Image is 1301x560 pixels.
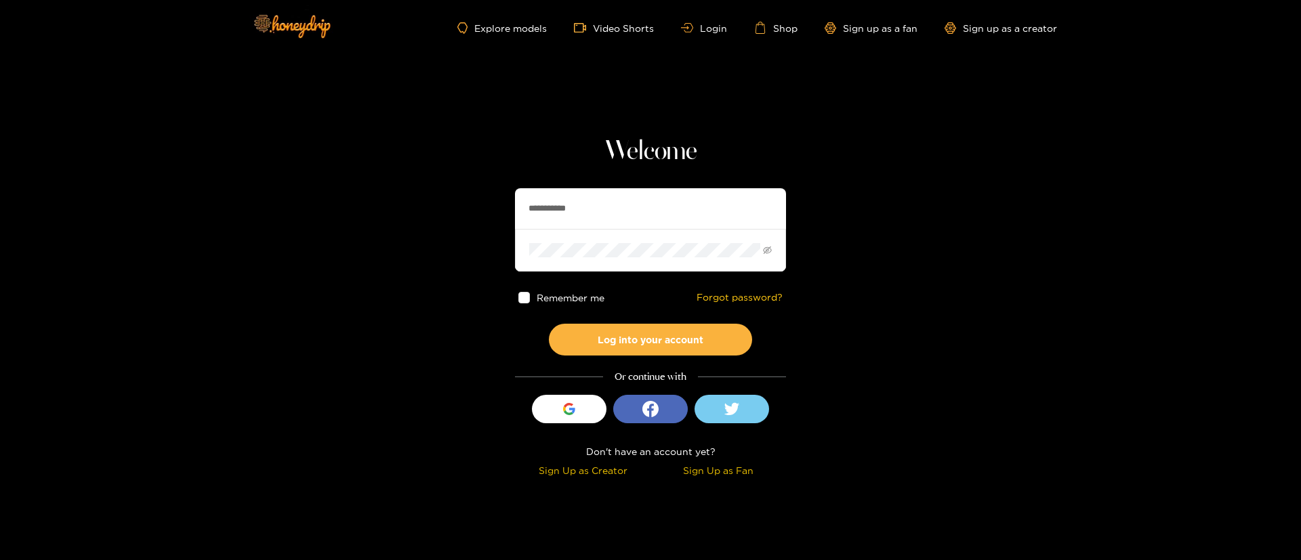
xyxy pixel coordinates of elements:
a: Login [681,23,727,33]
span: video-camera [574,22,593,34]
button: Log into your account [549,324,752,356]
div: Sign Up as Fan [654,462,783,478]
a: Explore models [457,22,547,34]
div: Don't have an account yet? [515,444,786,459]
span: eye-invisible [763,246,772,255]
h1: Welcome [515,135,786,168]
a: Shop [754,22,798,34]
a: Video Shorts [574,22,654,34]
a: Forgot password? [697,292,783,303]
span: Remember me [537,293,604,303]
div: Or continue with [515,369,786,385]
a: Sign up as a creator [945,22,1057,34]
a: Sign up as a fan [825,22,917,34]
div: Sign Up as Creator [518,462,647,478]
